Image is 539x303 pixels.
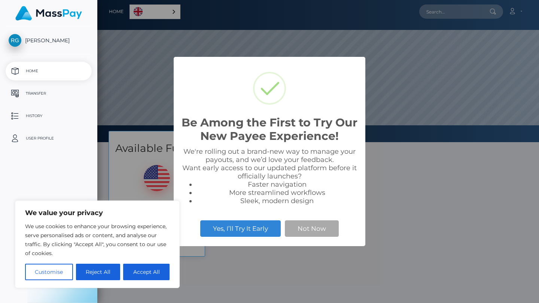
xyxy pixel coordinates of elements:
[181,147,358,205] div: We're rolling out a brand-new way to manage your payouts, and we’d love your feedback. Want early...
[285,220,339,237] button: Not Now
[25,264,73,280] button: Customise
[196,180,358,189] li: Faster navigation
[15,201,180,288] div: We value your privacy
[6,37,92,44] span: [PERSON_NAME]
[181,116,358,143] h2: Be Among the First to Try Our New Payee Experience!
[25,208,170,217] p: We value your privacy
[25,222,170,258] p: We use cookies to enhance your browsing experience, serve personalised ads or content, and analys...
[9,65,89,77] p: Home
[9,88,89,99] p: Transfer
[200,220,281,237] button: Yes, I’ll Try It Early
[123,264,170,280] button: Accept All
[15,6,82,21] img: MassPay
[196,189,358,197] li: More streamlined workflows
[196,197,358,205] li: Sleek, modern design
[76,264,121,280] button: Reject All
[9,133,89,144] p: User Profile
[9,110,89,122] p: History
